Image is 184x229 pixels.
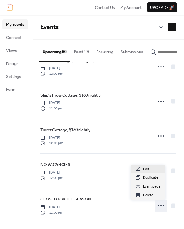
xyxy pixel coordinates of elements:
[40,106,63,111] span: 12:00 pm
[150,5,174,11] span: Upgrade 🚀
[40,92,101,99] a: Ship's Prow Cottage, $180 nightly
[2,45,28,55] a: Views
[40,127,90,133] a: Turret Cottage, $180 nightly
[40,204,63,210] span: [DATE]
[147,2,177,12] button: Upgrade🚀
[143,166,150,172] span: Edit
[6,86,16,93] span: Form
[40,66,63,71] span: [DATE]
[143,192,153,198] span: Delete
[93,40,117,61] button: Recurring
[6,48,17,54] span: Views
[39,40,70,62] button: Upcoming (6)
[40,140,63,146] span: 12:00 pm
[40,135,63,141] span: [DATE]
[2,19,28,29] a: My Events
[6,21,24,28] span: My Events
[95,5,115,11] span: Contact Us
[6,61,18,67] span: Design
[120,4,142,10] a: My Account
[6,74,21,80] span: Settings
[40,175,63,181] span: 12:00 pm
[143,184,160,190] span: Event page
[40,210,63,216] span: 12:00 pm
[117,40,147,61] button: Submissions
[2,71,28,81] a: Settings
[2,84,28,94] a: Form
[40,161,70,168] a: NO VACANCIES
[40,127,90,133] span: Turret Cottage, $180 nightly
[2,32,28,42] a: Connect
[40,196,91,203] a: CLOSED FOR THE SEASON
[40,71,63,77] span: 12:00 pm
[40,196,91,202] span: CLOSED FOR THE SEASON
[40,170,63,175] span: [DATE]
[7,4,13,11] img: logo
[40,100,63,106] span: [DATE]
[95,4,115,10] a: Contact Us
[2,59,28,68] a: Design
[120,5,142,11] span: My Account
[40,21,59,33] span: Events
[6,35,21,41] span: Connect
[143,175,158,181] span: Duplicate
[70,40,93,61] button: Past (40)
